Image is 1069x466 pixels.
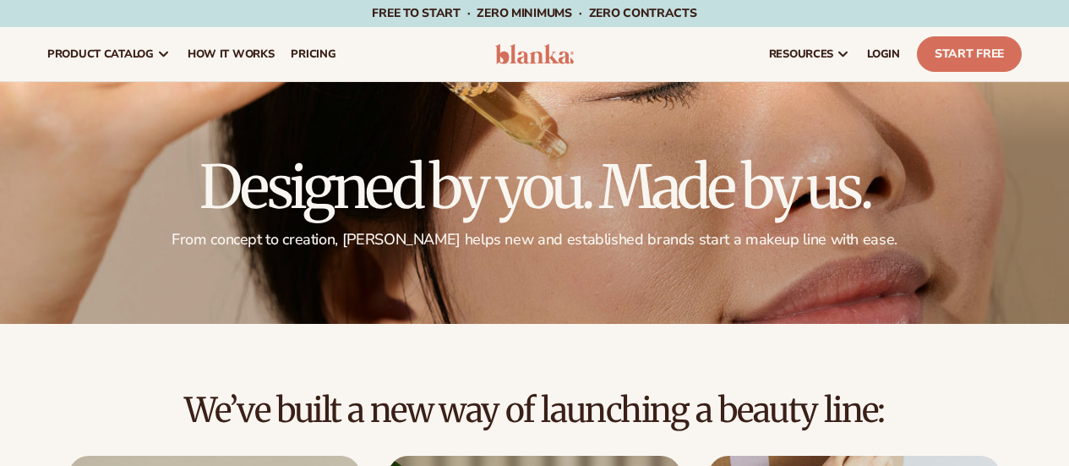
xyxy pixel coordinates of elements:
span: resources [769,47,833,61]
a: pricing [282,27,344,81]
h2: We’ve built a new way of launching a beauty line: [47,392,1022,429]
a: LOGIN [859,27,908,81]
a: product catalog [39,27,179,81]
span: pricing [291,47,335,61]
a: resources [761,27,859,81]
span: How It Works [188,47,275,61]
span: Free to start · ZERO minimums · ZERO contracts [372,5,696,21]
span: LOGIN [867,47,900,61]
h1: Designed by you. Made by us. [47,157,1022,217]
a: Start Free [917,36,1022,72]
span: product catalog [47,47,154,61]
img: logo [495,44,575,64]
a: How It Works [179,27,283,81]
p: From concept to creation, [PERSON_NAME] helps new and established brands start a makeup line with... [47,230,1022,249]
